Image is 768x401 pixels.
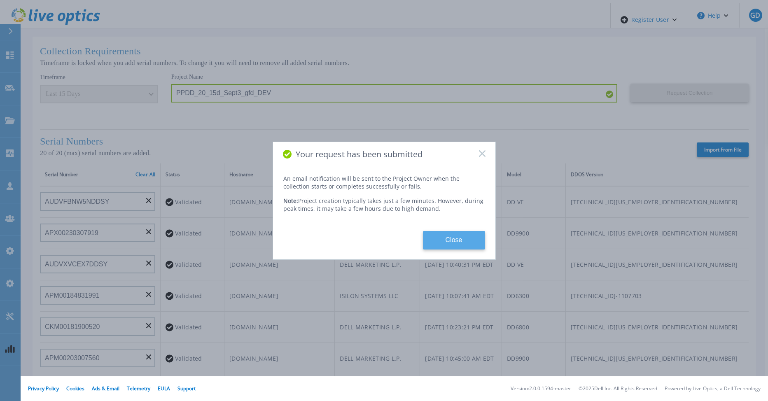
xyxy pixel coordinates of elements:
div: Project creation typically takes just a few minutes. However, during peak times, it may take a fe... [283,190,485,212]
a: Support [177,385,196,392]
a: Ads & Email [92,385,119,392]
span: Your request has been submitted [296,149,423,160]
span: Note: [283,197,298,205]
li: Version: 2.0.0.1594-master [511,386,571,392]
li: © 2025 Dell Inc. All Rights Reserved [579,386,657,392]
button: Close [423,231,485,249]
a: Privacy Policy [28,385,59,392]
div: An email notification will be sent to the Project Owner when the collection starts or completes s... [283,175,485,190]
a: Telemetry [127,385,150,392]
a: Cookies [66,385,84,392]
a: EULA [158,385,170,392]
li: Powered by Live Optics, a Dell Technology [665,386,761,392]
